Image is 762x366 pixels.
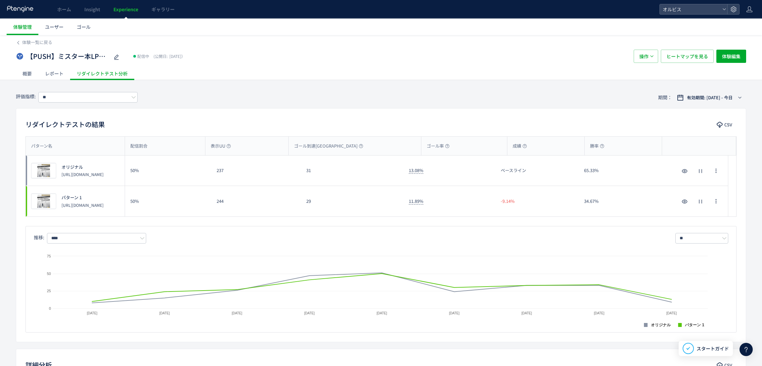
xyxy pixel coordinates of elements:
[232,311,242,315] text: [DATE]
[301,156,403,186] div: 31
[666,50,708,63] span: ヒートマップを見る
[716,50,746,63] button: 体験編集
[16,93,36,100] span: 評価指標:
[16,67,38,80] div: 概要
[62,171,104,177] p: https://pr.orbis.co.jp/cosmetics/mr/201-34/
[661,4,720,14] span: オルビス
[62,195,82,201] span: パターン 1
[38,67,70,80] div: レポート
[409,198,423,205] span: 11.89%
[639,50,649,63] span: 操作
[22,39,52,45] span: 体験一覧に戻る
[84,6,100,13] span: Insight
[47,289,51,293] text: 25
[673,92,746,103] button: 有効期間: [DATE] - 今日
[13,23,32,30] span: 体験管理
[47,254,51,258] text: 75
[62,164,83,170] span: オリジナル
[34,234,44,241] span: 推移:
[159,311,170,315] text: [DATE]
[137,53,149,60] span: 配信中
[113,6,138,13] span: Experience
[377,311,387,315] text: [DATE]
[513,143,527,149] span: 成績
[304,311,315,315] text: [DATE]
[45,23,63,30] span: ユーザー
[211,156,301,186] div: 237
[49,306,51,310] text: 0
[579,186,662,216] div: 34.67%
[151,6,175,13] span: ギャラリー
[152,53,185,59] span: [DATE]）
[153,53,168,59] span: (公開日:
[57,6,71,13] span: ホーム
[427,143,449,149] span: ゴール率
[62,202,104,208] p: https://pr.orbis.co.jp/cosmetics/mr/201-36/
[294,143,363,149] span: ゴール到達[GEOGRAPHIC_DATA]
[661,50,714,63] button: ヒートマップを見る
[211,143,231,149] span: 表示UU
[634,50,658,63] button: 操作
[501,198,515,205] span: -9.14%
[579,156,662,186] div: 65.33%
[125,156,211,186] div: 50%
[687,94,733,101] span: 有効期間: [DATE] - 今日
[590,143,604,149] span: 勝率
[713,119,737,130] button: CSV
[594,311,605,315] text: [DATE]
[522,311,532,315] text: [DATE]
[722,50,741,63] span: 体験編集
[47,272,51,276] text: 50
[25,119,105,130] h2: リダイレクトテストの結果
[211,186,301,216] div: 244
[87,311,98,315] text: [DATE]
[301,186,403,216] div: 29
[130,143,148,149] span: 配信割合
[501,167,526,174] span: ベースライン
[658,92,672,103] span: 期間：
[697,345,729,352] span: スタートガイド
[724,119,732,130] span: CSV
[26,52,109,61] span: 【PUSH】ミスター本LPO検証
[70,67,134,80] div: リダイレクトテスト分析
[409,167,423,174] span: 13.08%
[125,186,211,216] div: 50%
[31,143,52,149] span: パターン名
[449,311,460,315] text: [DATE]
[77,23,91,30] span: ゴール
